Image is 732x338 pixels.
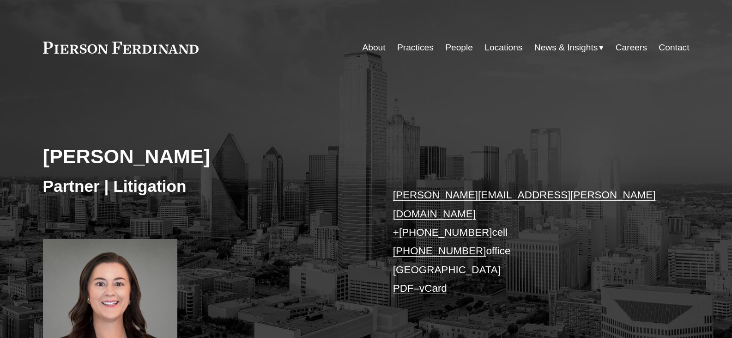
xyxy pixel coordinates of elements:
a: Careers [616,39,647,56]
a: Practices [397,39,434,56]
span: News & Insights [534,40,598,56]
a: [PHONE_NUMBER] [393,245,486,257]
a: [PERSON_NAME][EMAIL_ADDRESS][PERSON_NAME][DOMAIN_NAME] [393,189,656,219]
a: Contact [659,39,689,56]
a: About [362,39,385,56]
a: vCard [419,283,447,294]
a: folder dropdown [534,39,604,56]
a: People [445,39,473,56]
a: Locations [484,39,522,56]
h3: Partner | Litigation [43,176,366,197]
a: [PHONE_NUMBER] [399,227,492,238]
p: cell office [GEOGRAPHIC_DATA] – [393,186,662,298]
a: PDF [393,283,414,294]
h2: [PERSON_NAME] [43,144,366,168]
a: + [393,227,399,238]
